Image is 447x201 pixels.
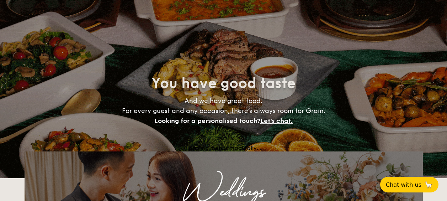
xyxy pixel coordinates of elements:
span: 🦙 [424,181,433,189]
div: Loading menus magically... [25,145,423,151]
span: Chat with us [386,181,421,188]
span: Let's chat. [260,117,293,125]
div: Weddings [87,186,360,199]
button: Chat with us🦙 [380,177,438,192]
